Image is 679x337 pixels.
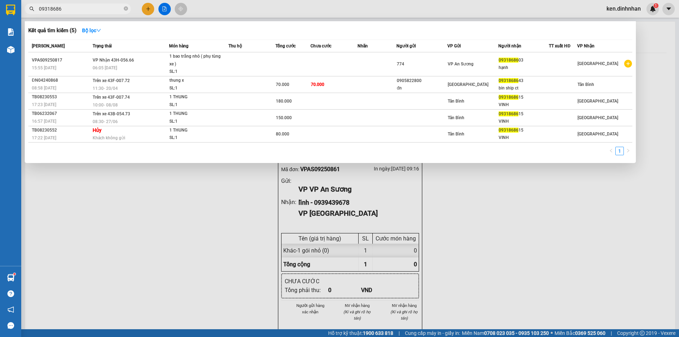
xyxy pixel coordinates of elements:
div: bin ship ct [499,85,549,92]
span: TT xuất HĐ [549,43,570,48]
span: Khách không gửi [93,135,125,140]
span: Tân Bình [578,82,594,87]
span: [GEOGRAPHIC_DATA] [578,61,618,66]
span: Chưa cước [311,43,331,48]
span: Nhãn [358,43,368,48]
button: right [624,147,632,155]
div: 1 THUNG [169,93,222,101]
span: 80.000 [276,132,289,136]
div: VINH [499,118,549,125]
sup: 1 [13,273,16,275]
b: 39/4A Quốc Lộ 1A - [GEOGRAPHIC_DATA] - An Sương - [GEOGRAPHIC_DATA] [4,39,47,83]
span: 17:23 [DATE] [32,102,56,107]
span: 10:00 - 08/08 [93,103,118,108]
span: Trạng thái [93,43,112,48]
li: Previous Page [607,147,615,155]
span: question-circle [7,290,14,297]
span: [GEOGRAPHIC_DATA] [578,132,618,136]
span: down [96,28,101,33]
span: Tân Bình [448,115,464,120]
span: VP Gửi [447,43,461,48]
h3: Kết quả tìm kiếm ( 5 ) [28,27,76,34]
span: 08:58 [DATE] [32,86,56,91]
span: 15:55 [DATE] [32,65,56,70]
span: right [626,149,630,153]
button: Bộ lọcdown [76,25,107,36]
li: [PERSON_NAME] [4,4,103,17]
a: 1 [616,147,623,155]
img: logo-vxr [6,5,15,15]
span: 180.000 [276,99,292,104]
div: 15 [499,110,549,118]
span: Thu hộ [228,43,242,48]
div: TB06232067 [32,110,91,117]
span: Người gửi [396,43,416,48]
span: 70.000 [276,82,289,87]
div: 1 THUNG [169,127,222,134]
div: SL: 1 [169,68,222,76]
span: environment [4,39,8,44]
span: search [29,6,34,11]
div: hạnh [499,64,549,71]
div: VINH [499,134,549,141]
div: TB08230552 [32,127,91,134]
span: 09318686 [499,111,518,116]
span: Trên xe 43F-007.74 [93,95,130,100]
div: 1 bao trắng nhỏ ( phụ tùng xe ) [169,53,222,68]
div: SL: 1 [169,85,222,92]
div: 0905822800 [397,77,447,85]
div: 03 [499,57,549,64]
div: TB08230553 [32,93,91,101]
span: plus-circle [624,60,632,68]
strong: Hủy [93,127,101,133]
div: 15 [499,127,549,134]
span: notification [7,306,14,313]
span: close-circle [124,6,128,11]
div: VINH [499,101,549,109]
span: VP Nhận 43H-056.66 [93,58,134,63]
span: 17:22 [DATE] [32,135,56,140]
span: Tân Bình [448,132,464,136]
span: 08:30 - 27/06 [93,119,118,124]
span: 09318686 [499,78,518,83]
span: 06:05 [DATE] [93,65,117,70]
strong: Bộ lọc [82,28,101,33]
span: Trên xe 43B-054.73 [93,111,130,116]
span: 70.000 [311,82,324,87]
img: warehouse-icon [7,46,14,53]
div: 774 [397,60,447,68]
span: close-circle [124,6,128,12]
div: VPAS09250817 [32,57,91,64]
div: 43 [499,77,549,85]
img: warehouse-icon [7,274,14,281]
button: left [607,147,615,155]
span: VP An Sương [448,62,474,66]
span: Tân Bình [448,99,464,104]
span: 16:57 [DATE] [32,119,56,124]
span: 09318686 [499,58,518,63]
div: SL: 1 [169,134,222,142]
span: [GEOGRAPHIC_DATA] [448,82,488,87]
span: 150.000 [276,115,292,120]
span: [GEOGRAPHIC_DATA] [578,99,618,104]
span: 11:30 - 20/04 [93,86,118,91]
div: thung x [169,77,222,85]
div: đn [397,85,447,92]
span: [GEOGRAPHIC_DATA] [578,115,618,120]
span: Người nhận [498,43,521,48]
span: Tổng cước [275,43,296,48]
img: solution-icon [7,28,14,36]
li: VP VP An Sương [4,30,49,38]
div: SL: 1 [169,101,222,109]
li: Next Page [624,147,632,155]
span: Trên xe 43F-007.72 [93,78,130,83]
span: [PERSON_NAME] [32,43,65,48]
span: 09318686 [499,95,518,100]
span: Món hàng [169,43,188,48]
li: VP [GEOGRAPHIC_DATA] [49,30,94,53]
input: Tìm tên, số ĐT hoặc mã đơn [39,5,122,13]
div: 15 [499,94,549,101]
div: SL: 1 [169,118,222,126]
div: 1 THUNG [169,110,222,118]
